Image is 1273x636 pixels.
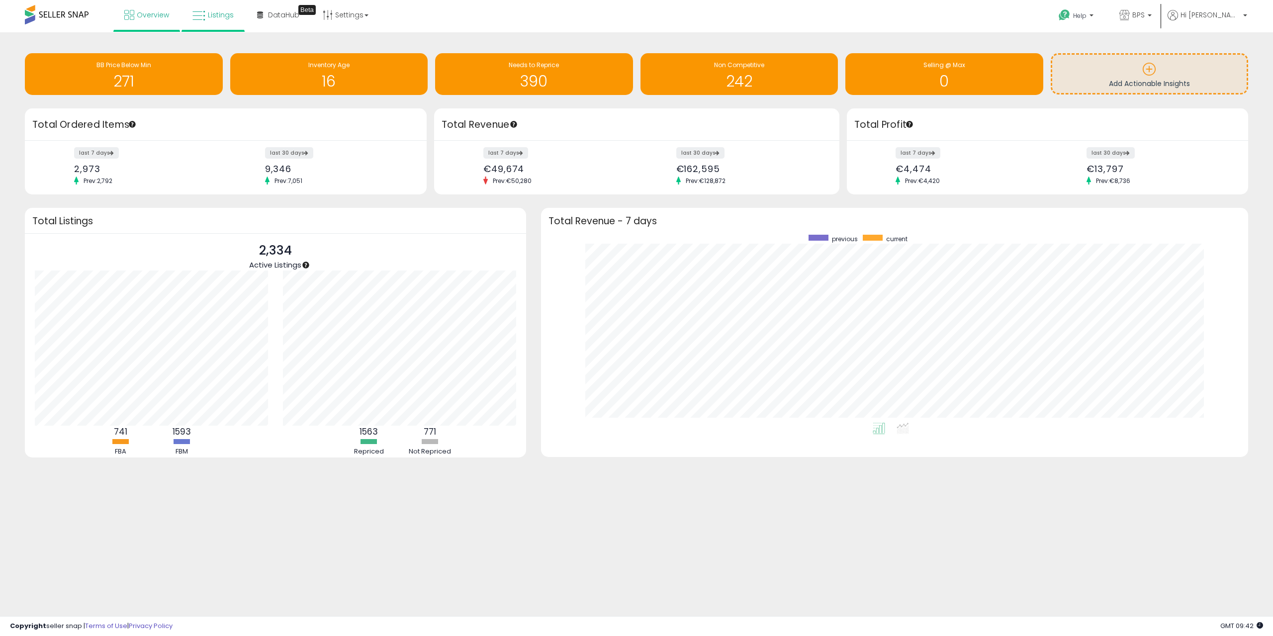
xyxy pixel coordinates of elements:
[173,426,191,438] b: 1593
[681,177,730,185] span: Prev: €128,872
[230,53,428,95] a: Inventory Age 16
[74,147,119,159] label: last 7 days
[845,53,1043,95] a: Selling @ Max 0
[714,61,764,69] span: Non Competitive
[923,61,965,69] span: Selling @ Max
[96,61,151,69] span: BB Price Below Min
[1051,1,1103,32] a: Help
[896,147,940,159] label: last 7 days
[676,164,822,174] div: €162,595
[886,235,908,243] span: current
[1087,147,1135,159] label: last 30 days
[1168,10,1247,32] a: Hi [PERSON_NAME]
[850,73,1038,90] h1: 0
[128,120,137,129] div: Tooltip anchor
[1181,10,1240,20] span: Hi [PERSON_NAME]
[424,426,436,438] b: 771
[1132,10,1145,20] span: BPS
[152,447,212,456] div: FBM
[442,118,832,132] h3: Total Revenue
[1058,9,1071,21] i: Get Help
[676,147,725,159] label: last 30 days
[32,118,419,132] h3: Total Ordered Items
[1052,55,1247,93] a: Add Actionable Insights
[854,118,1241,132] h3: Total Profit
[235,73,423,90] h1: 16
[265,164,409,174] div: 9,346
[25,53,223,95] a: BB Price Below Min 271
[509,120,518,129] div: Tooltip anchor
[488,177,537,185] span: Prev: €50,280
[265,147,313,159] label: last 30 days
[91,447,151,456] div: FBA
[440,73,628,90] h1: 390
[268,10,299,20] span: DataHub
[1087,164,1231,174] div: €13,797
[1073,11,1087,20] span: Help
[79,177,117,185] span: Prev: 2,792
[270,177,307,185] span: Prev: 7,051
[905,120,914,129] div: Tooltip anchor
[360,426,378,438] b: 1563
[308,61,350,69] span: Inventory Age
[400,447,460,456] div: Not Repriced
[645,73,833,90] h1: 242
[483,147,528,159] label: last 7 days
[832,235,858,243] span: previous
[509,61,559,69] span: Needs to Reprice
[483,164,629,174] div: €49,674
[249,241,301,260] p: 2,334
[896,164,1040,174] div: €4,474
[114,426,127,438] b: 741
[1109,79,1190,89] span: Add Actionable Insights
[548,217,1241,225] h3: Total Revenue - 7 days
[640,53,838,95] a: Non Competitive 242
[900,177,945,185] span: Prev: €4,420
[30,73,218,90] h1: 271
[249,260,301,270] span: Active Listings
[74,164,218,174] div: 2,973
[435,53,633,95] a: Needs to Reprice 390
[298,5,316,15] div: Tooltip anchor
[1091,177,1135,185] span: Prev: €8,736
[32,217,519,225] h3: Total Listings
[208,10,234,20] span: Listings
[301,261,310,270] div: Tooltip anchor
[137,10,169,20] span: Overview
[339,447,399,456] div: Repriced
